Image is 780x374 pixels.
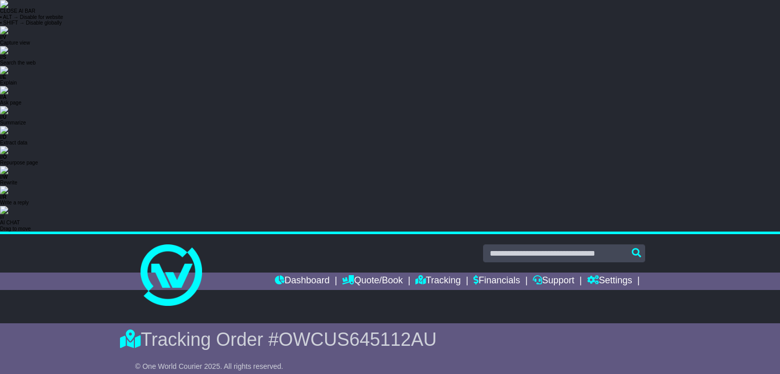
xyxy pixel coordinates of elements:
[473,273,520,290] a: Financials
[135,362,284,370] span: © One World Courier 2025. All rights reserved.
[120,328,661,350] div: Tracking Order #
[587,273,632,290] a: Settings
[533,273,574,290] a: Support
[342,273,403,290] a: Quote/Book
[415,273,461,290] a: Tracking
[278,329,436,350] span: OWCUS645112AU
[275,273,330,290] a: Dashboard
